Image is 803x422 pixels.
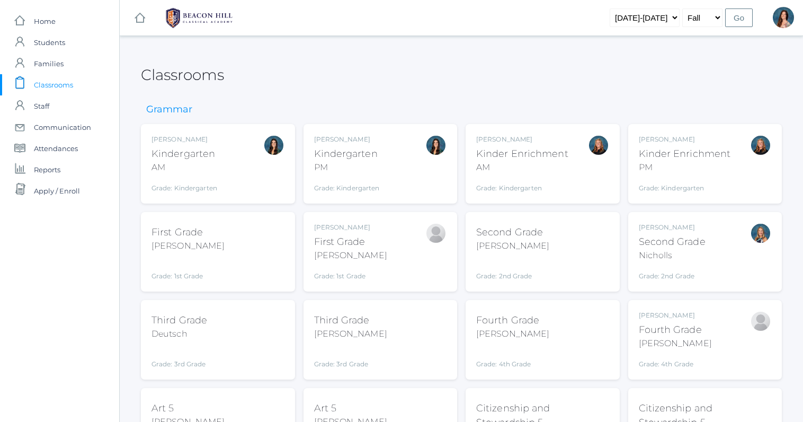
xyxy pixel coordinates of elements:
h3: Grammar [141,104,198,115]
div: Jordyn Dewey [425,135,447,156]
div: Grade: Kindergarten [476,178,568,193]
div: [PERSON_NAME] [639,337,712,350]
img: BHCALogos-05-308ed15e86a5a0abce9b8dd61676a3503ac9727e845dece92d48e8588c001991.png [159,5,239,31]
div: Nicholls [639,249,706,262]
div: Second Grade [476,225,549,240]
div: Grade: 3rd Grade [151,345,207,369]
div: First Grade [314,235,387,249]
div: Grade: 1st Grade [314,266,387,281]
div: [PERSON_NAME] [314,249,387,262]
div: Art 5 [151,401,225,416]
div: [PERSON_NAME] [151,240,225,252]
div: Grade: 4th Grade [476,345,549,369]
div: Nicole Dean [750,135,771,156]
div: Grade: 4th Grade [639,354,712,369]
span: Apply / Enroll [34,180,80,201]
span: Attendances [34,138,78,159]
div: Art 5 [314,401,387,416]
div: Grade: Kindergarten [639,178,731,193]
div: Grade: Kindergarten [151,178,217,193]
div: [PERSON_NAME] [314,328,387,340]
div: [PERSON_NAME] [639,135,731,144]
div: Deutsch [151,328,207,340]
div: Jordyn Dewey [263,135,284,156]
span: Home [34,11,56,32]
div: AM [151,161,217,174]
span: Families [34,53,64,74]
h2: Classrooms [141,67,224,83]
span: Staff [34,95,49,117]
div: Lydia Chaffin [750,311,771,332]
div: Jaimie Watson [425,223,447,244]
div: [PERSON_NAME] [314,135,380,144]
input: Go [725,8,753,27]
div: Fourth Grade [639,323,712,337]
div: Kinder Enrichment [476,147,568,161]
div: Grade: 1st Grade [151,257,225,281]
div: Rebecca Salazar [773,7,794,28]
div: Nicole Dean [588,135,609,156]
div: [PERSON_NAME] [476,328,549,340]
div: Fourth Grade [476,313,549,328]
div: [PERSON_NAME] [314,223,387,232]
div: [PERSON_NAME] [151,135,217,144]
div: Third Grade [314,313,387,328]
div: Grade: Kindergarten [314,178,380,193]
div: Third Grade [151,313,207,328]
div: Grade: 2nd Grade [639,266,706,281]
div: [PERSON_NAME] [639,311,712,320]
div: [PERSON_NAME] [639,223,706,232]
span: Communication [34,117,91,138]
div: Kindergarten [314,147,380,161]
span: Students [34,32,65,53]
div: [PERSON_NAME] [476,135,568,144]
div: First Grade [151,225,225,240]
div: Grade: 3rd Grade [314,345,387,369]
div: PM [639,161,731,174]
div: AM [476,161,568,174]
div: [PERSON_NAME] [476,240,549,252]
div: PM [314,161,380,174]
div: Kindergarten [151,147,217,161]
div: Kinder Enrichment [639,147,731,161]
div: Grade: 2nd Grade [476,257,549,281]
span: Reports [34,159,60,180]
div: Second Grade [639,235,706,249]
div: Courtney Nicholls [750,223,771,244]
span: Classrooms [34,74,73,95]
